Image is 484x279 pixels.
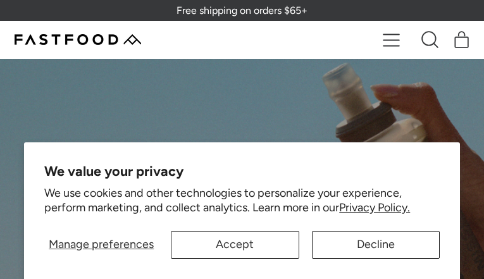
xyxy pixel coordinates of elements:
img: Fastfood [15,34,141,45]
button: Manage preferences [44,231,158,259]
button: Decline [312,231,440,259]
a: Privacy Policy. [339,201,410,214]
h2: We value your privacy [44,163,440,179]
button: Accept [171,231,299,259]
p: We use cookies and other technologies to personalize your experience, perform marketing, and coll... [44,186,440,216]
span: Manage preferences [49,237,154,251]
